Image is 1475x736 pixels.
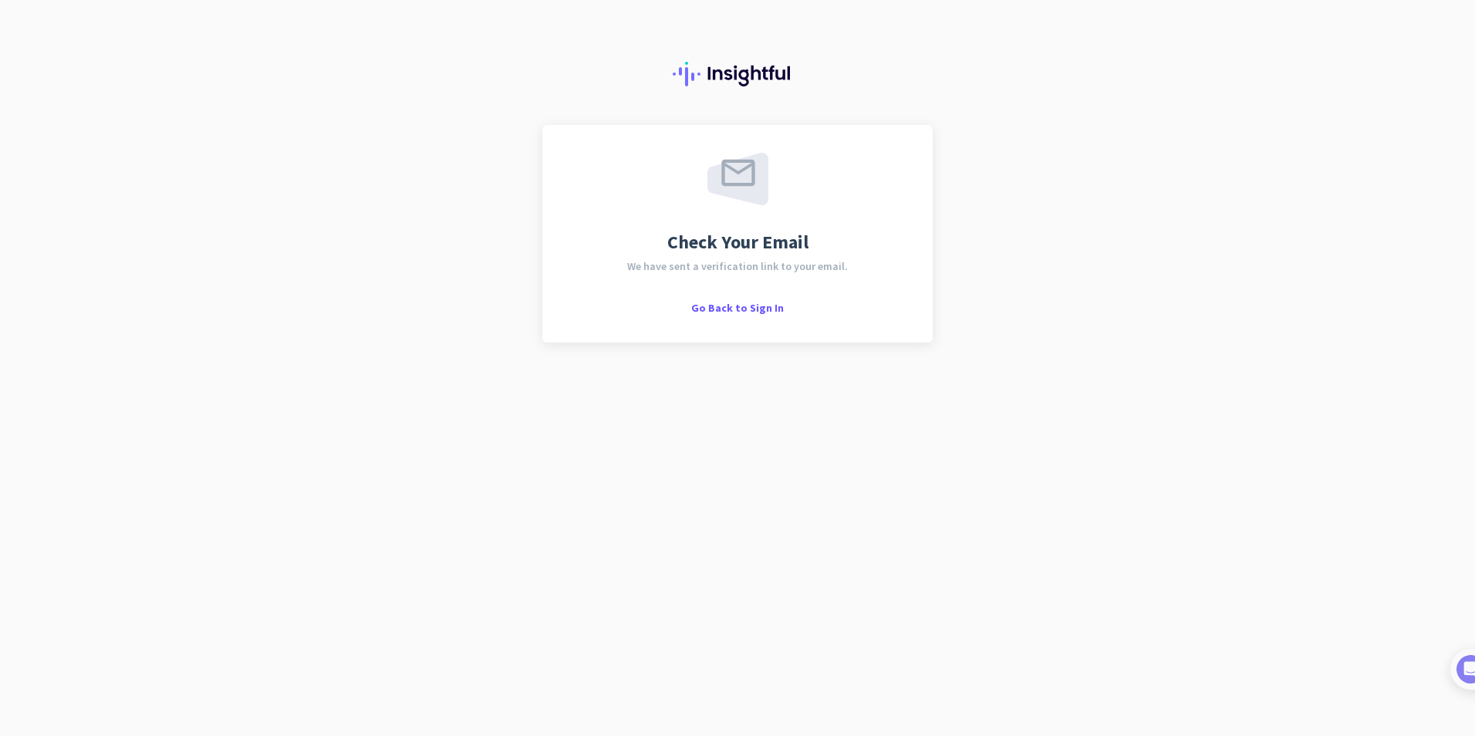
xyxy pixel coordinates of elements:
img: email-sent [707,153,768,205]
span: Check Your Email [667,233,808,252]
span: We have sent a verification link to your email. [627,261,848,272]
img: Insightful [673,62,802,86]
span: Go Back to Sign In [691,301,784,315]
